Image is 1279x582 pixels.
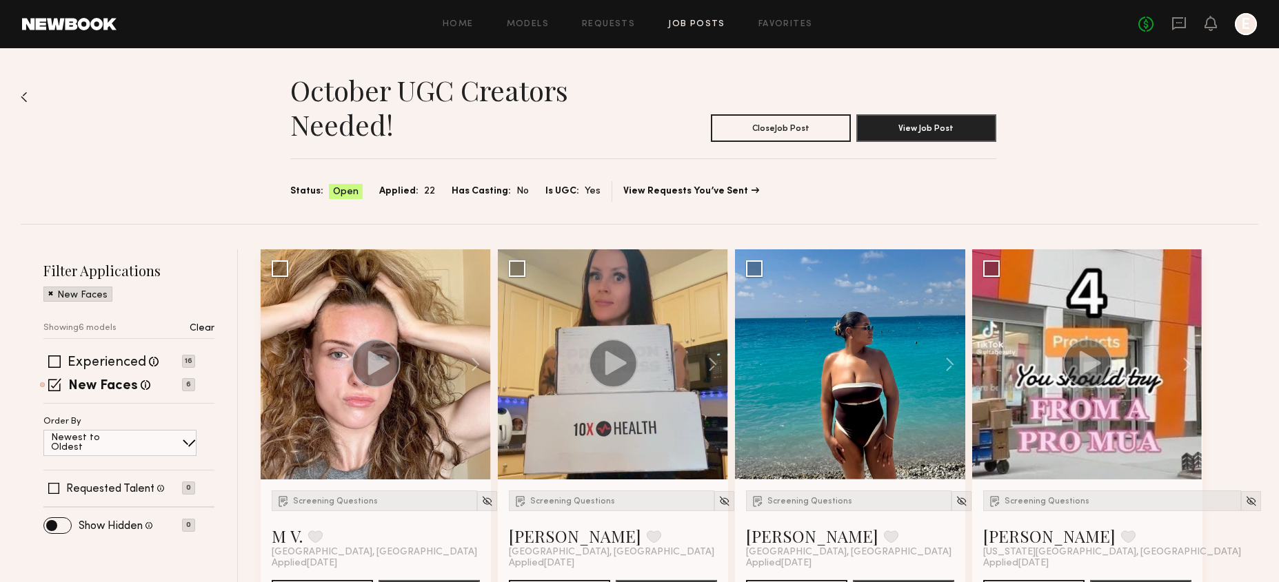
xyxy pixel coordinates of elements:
[190,324,214,333] p: Clear
[1235,13,1257,35] a: E
[751,494,765,508] img: Submission Icon
[514,494,527,508] img: Submission Icon
[379,184,419,199] span: Applied:
[509,547,714,558] span: [GEOGRAPHIC_DATA], [GEOGRAPHIC_DATA]
[711,114,851,142] button: CloseJob Post
[293,497,378,506] span: Screening Questions
[509,525,641,547] a: [PERSON_NAME]
[767,497,852,506] span: Screening Questions
[481,495,493,507] img: Unhide Model
[276,494,290,508] img: Submission Icon
[668,20,725,29] a: Job Posts
[290,73,643,142] h1: October UGC Creators Needed!
[68,356,146,370] label: Experienced
[856,114,996,142] button: View Job Post
[424,184,435,199] span: 22
[68,380,138,393] label: New Faces
[182,481,195,495] p: 0
[545,184,579,199] span: Is UGC:
[530,497,615,506] span: Screening Questions
[43,261,214,280] h2: Filter Applications
[988,494,1002,508] img: Submission Icon
[956,495,967,507] img: Unhide Model
[182,355,195,368] p: 16
[182,519,195,532] p: 0
[66,484,154,495] label: Requested Talent
[51,433,133,453] p: Newest to Oldest
[509,558,717,569] div: Applied [DATE]
[983,558,1191,569] div: Applied [DATE]
[272,525,303,547] a: M V.
[272,547,477,558] span: [GEOGRAPHIC_DATA], [GEOGRAPHIC_DATA]
[1245,495,1257,507] img: Unhide Model
[57,291,108,300] p: New Faces
[983,525,1116,547] a: [PERSON_NAME]
[43,324,117,333] p: Showing 6 models
[443,20,474,29] a: Home
[718,495,730,507] img: Unhide Model
[746,525,878,547] a: [PERSON_NAME]
[79,521,143,532] label: Show Hidden
[585,184,601,199] span: Yes
[452,184,511,199] span: Has Casting:
[1005,497,1089,506] span: Screening Questions
[507,20,549,29] a: Models
[582,20,635,29] a: Requests
[746,547,951,558] span: [GEOGRAPHIC_DATA], [GEOGRAPHIC_DATA]
[333,185,359,199] span: Open
[516,184,529,199] span: No
[43,417,81,426] p: Order By
[623,187,759,196] a: View Requests You’ve Sent
[182,378,195,391] p: 6
[758,20,813,29] a: Favorites
[21,92,28,103] img: Back to previous page
[272,558,480,569] div: Applied [DATE]
[983,547,1241,558] span: [US_STATE][GEOGRAPHIC_DATA], [GEOGRAPHIC_DATA]
[290,184,323,199] span: Status:
[746,558,954,569] div: Applied [DATE]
